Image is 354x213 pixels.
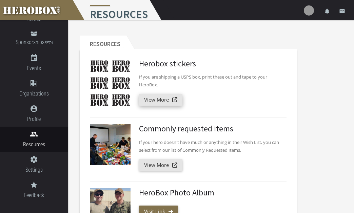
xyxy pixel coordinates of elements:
img: Herobox stickers | Herobox [90,59,131,107]
small: BETA [44,41,53,45]
h2: Resources [80,36,126,49]
img: Commonly requested items | Herobox [90,124,131,165]
img: user-image [304,5,314,16]
a: View More [139,94,182,106]
h3: Commonly requested items [139,124,281,133]
i: notifications [324,8,330,14]
i: people [30,130,38,138]
p: If your hero doesn't have much or anything in their Wish List, you can select from our list of Co... [139,139,281,154]
p: If you are shipping a USPS box, print these out and tape to your HeroBox. [139,73,281,89]
h3: HeroBox Photo Album [139,188,281,197]
h3: Herobox stickers [139,59,281,68]
a: View More [139,159,182,171]
i: email [339,8,345,14]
